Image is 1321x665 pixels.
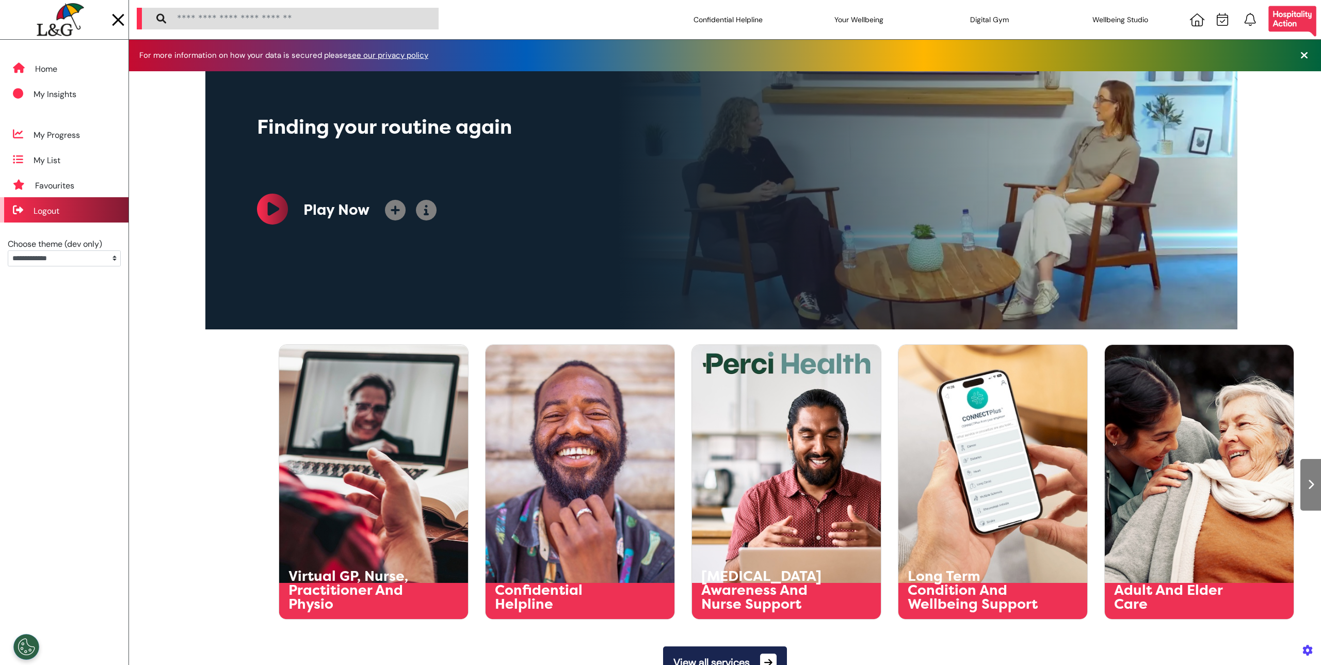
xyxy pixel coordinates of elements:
div: Digital Gym [938,5,1041,34]
div: Confidential Helpline [495,583,627,611]
div: Home [35,63,57,75]
button: Open Preferences [13,634,39,660]
div: [MEDICAL_DATA] Awareness And Nurse Support [701,569,833,611]
div: Finding your routine again [257,113,825,142]
div: Wellbeing Studio [1069,5,1172,34]
div: Confidential Helpline [676,5,780,34]
div: Play Now [303,199,369,221]
div: For more information on how your data is secured please [139,52,439,59]
div: Adult And Elder Care [1114,583,1246,611]
div: My Progress [34,129,80,141]
a: see our privacy policy [348,50,428,60]
div: Choose theme (dev only) [8,238,121,250]
div: Your Wellbeing [807,5,910,34]
div: Favourites [35,180,74,192]
div: Virtual GP, Nurse, Practitioner And Physio [288,569,421,611]
div: My Insights [34,88,76,101]
div: My List [34,154,60,167]
img: company logo [37,3,84,37]
div: Logout [34,205,59,217]
div: Long Term Condition And Wellbeing Support [908,569,1040,611]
